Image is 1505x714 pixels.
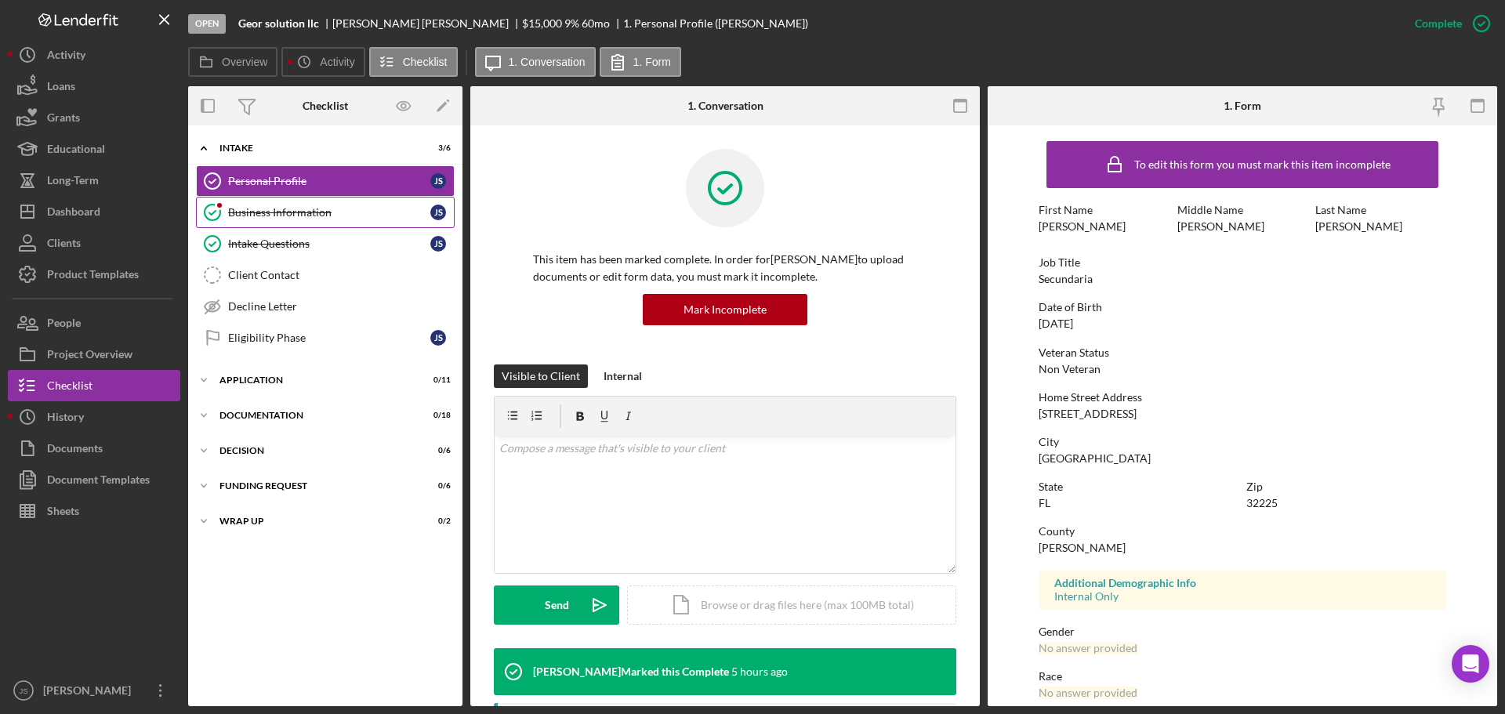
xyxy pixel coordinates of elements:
[687,100,763,112] div: 1. Conversation
[1452,645,1489,683] div: Open Intercom Messenger
[8,133,180,165] button: Educational
[596,364,650,388] button: Internal
[422,143,451,153] div: 3 / 6
[422,375,451,385] div: 0 / 11
[8,259,180,290] button: Product Templates
[1039,273,1093,285] div: Secundaria
[222,56,267,68] label: Overview
[422,481,451,491] div: 0 / 6
[188,14,226,34] div: Open
[320,56,354,68] label: Activity
[1039,625,1446,638] div: Gender
[228,269,454,281] div: Client Contact
[1039,642,1137,654] div: No answer provided
[219,481,412,491] div: Funding Request
[600,47,681,77] button: 1. Form
[684,294,767,325] div: Mark Incomplete
[39,675,141,710] div: [PERSON_NAME]
[8,495,180,527] a: Sheets
[430,173,446,189] div: J S
[238,17,319,30] b: Geor solution llc
[47,133,105,169] div: Educational
[228,206,430,219] div: Business Information
[196,197,455,228] a: Business InformationJS
[430,330,446,346] div: J S
[1224,100,1261,112] div: 1. Form
[219,446,412,455] div: Decision
[8,39,180,71] button: Activity
[564,17,579,30] div: 9 %
[196,165,455,197] a: Personal ProfileJS
[1039,436,1446,448] div: City
[8,433,180,464] button: Documents
[1039,670,1446,683] div: Race
[1039,317,1073,330] div: [DATE]
[369,47,458,77] button: Checklist
[47,370,92,405] div: Checklist
[8,401,180,433] a: History
[494,364,588,388] button: Visible to Client
[8,196,180,227] a: Dashboard
[8,675,180,706] button: JS[PERSON_NAME]
[1039,542,1126,554] div: [PERSON_NAME]
[303,100,348,112] div: Checklist
[8,370,180,401] a: Checklist
[1039,408,1137,420] div: [STREET_ADDRESS]
[47,495,79,531] div: Sheets
[8,339,180,370] button: Project Overview
[1039,480,1238,493] div: State
[1054,590,1431,603] div: Internal Only
[1134,158,1391,171] div: To edit this form you must mark this item incomplete
[8,227,180,259] button: Clients
[8,71,180,102] button: Loans
[219,516,412,526] div: Wrap up
[422,411,451,420] div: 0 / 18
[219,143,412,153] div: Intake
[422,516,451,526] div: 0 / 2
[8,102,180,133] button: Grants
[8,165,180,196] button: Long-Term
[1039,346,1446,359] div: Veteran Status
[196,291,455,322] a: Decline Letter
[643,294,807,325] button: Mark Incomplete
[1039,452,1151,465] div: [GEOGRAPHIC_DATA]
[475,47,596,77] button: 1. Conversation
[509,56,586,68] label: 1. Conversation
[219,411,412,420] div: Documentation
[47,433,103,468] div: Documents
[1054,577,1431,589] div: Additional Demographic Info
[47,165,99,200] div: Long-Term
[1039,256,1446,269] div: Job Title
[1039,363,1101,375] div: Non Veteran
[1177,220,1264,233] div: [PERSON_NAME]
[1246,480,1446,493] div: Zip
[1039,687,1137,699] div: No answer provided
[228,175,430,187] div: Personal Profile
[430,236,446,252] div: J S
[8,307,180,339] a: People
[522,16,562,30] span: $15,000
[188,47,277,77] button: Overview
[196,322,455,353] a: Eligibility PhaseJS
[1246,497,1278,509] div: 32225
[1315,220,1402,233] div: [PERSON_NAME]
[228,237,430,250] div: Intake Questions
[1039,497,1050,509] div: FL
[604,364,642,388] div: Internal
[196,228,455,259] a: Intake QuestionsJS
[332,17,522,30] div: [PERSON_NAME] [PERSON_NAME]
[1039,204,1170,216] div: First Name
[1399,8,1497,39] button: Complete
[47,401,84,437] div: History
[47,307,81,343] div: People
[228,300,454,313] div: Decline Letter
[196,259,455,291] a: Client Contact
[47,71,75,106] div: Loans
